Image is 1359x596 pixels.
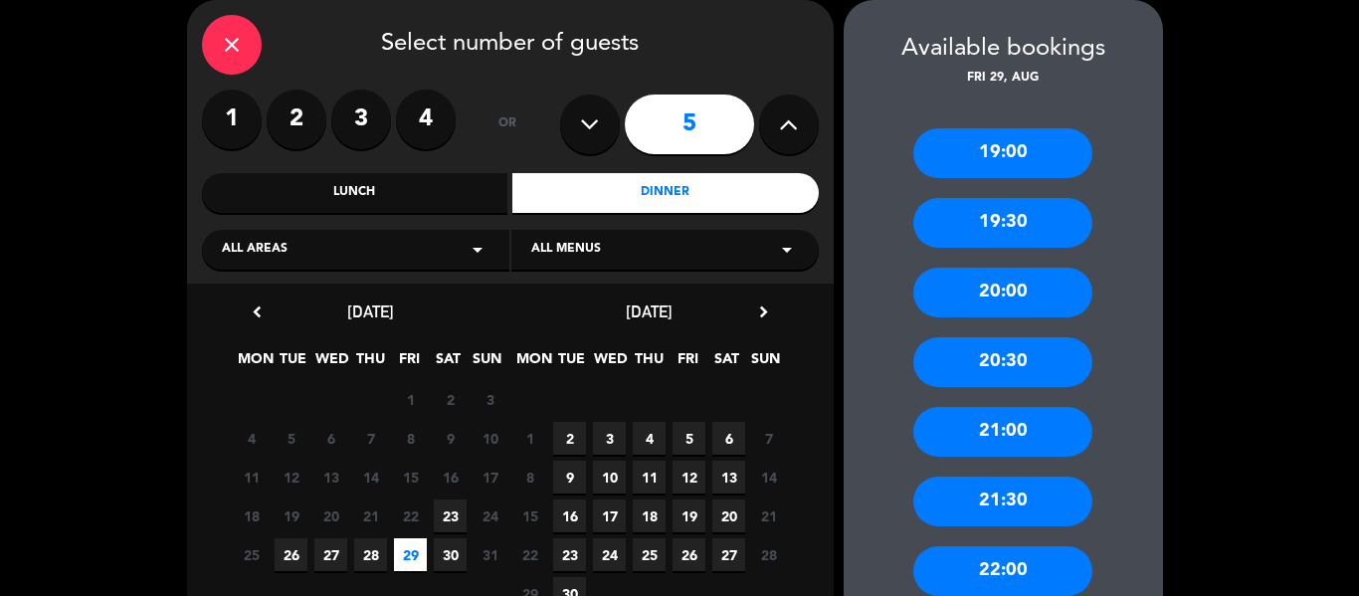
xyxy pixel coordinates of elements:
i: arrow_drop_down [775,238,799,262]
div: Dinner [512,173,819,213]
span: SAT [432,347,465,380]
span: 9 [434,422,467,455]
span: 23 [553,538,586,571]
span: 16 [553,499,586,532]
span: 20 [314,499,347,532]
div: 19:30 [913,198,1092,248]
i: arrow_drop_down [466,238,489,262]
span: SUN [471,347,503,380]
span: 11 [235,461,268,494]
span: WED [315,347,348,380]
span: 10 [593,461,626,494]
span: 18 [633,499,666,532]
span: 4 [633,422,666,455]
div: Available bookings [844,30,1163,69]
span: 17 [593,499,626,532]
span: FRI [393,347,426,380]
i: chevron_left [247,301,268,322]
span: SAT [710,347,743,380]
span: 2 [434,383,467,416]
span: 19 [673,499,705,532]
div: 22:00 [913,546,1092,596]
span: 29 [394,538,427,571]
span: 13 [712,461,745,494]
span: 8 [394,422,427,455]
span: TUE [555,347,588,380]
span: 28 [752,538,785,571]
span: 6 [712,422,745,455]
div: Lunch [202,173,508,213]
span: 7 [752,422,785,455]
span: 12 [673,461,705,494]
span: All menus [531,240,601,260]
span: [DATE] [626,301,673,321]
span: 1 [394,383,427,416]
span: SUN [749,347,782,380]
span: MON [238,347,271,380]
span: 7 [354,422,387,455]
div: Fri 29, Aug [844,69,1163,89]
span: WED [594,347,627,380]
span: 3 [593,422,626,455]
span: 5 [275,422,307,455]
div: 20:00 [913,268,1092,317]
span: 19 [275,499,307,532]
span: 1 [513,422,546,455]
div: 21:30 [913,477,1092,526]
span: 28 [354,538,387,571]
span: 10 [474,422,506,455]
div: or [476,90,540,159]
span: 15 [513,499,546,532]
span: 23 [434,499,467,532]
label: 4 [396,90,456,149]
span: 25 [235,538,268,571]
label: 2 [267,90,326,149]
div: 19:00 [913,128,1092,178]
span: 3 [474,383,506,416]
span: MON [516,347,549,380]
span: 4 [235,422,268,455]
span: 15 [394,461,427,494]
span: 21 [354,499,387,532]
span: 2 [553,422,586,455]
span: 11 [633,461,666,494]
span: 12 [275,461,307,494]
span: 27 [712,538,745,571]
span: 14 [354,461,387,494]
span: 20 [712,499,745,532]
span: 6 [314,422,347,455]
span: THU [354,347,387,380]
span: [DATE] [347,301,394,321]
span: 26 [673,538,705,571]
span: FRI [672,347,704,380]
span: 22 [394,499,427,532]
span: 24 [474,499,506,532]
span: TUE [277,347,309,380]
span: 24 [593,538,626,571]
span: 31 [474,538,506,571]
span: 18 [235,499,268,532]
div: Select number of guests [202,15,819,75]
span: 9 [553,461,586,494]
span: All areas [222,240,288,260]
span: 25 [633,538,666,571]
i: chevron_right [753,301,774,322]
span: 16 [434,461,467,494]
span: 26 [275,538,307,571]
span: 30 [434,538,467,571]
span: 8 [513,461,546,494]
span: 5 [673,422,705,455]
span: 27 [314,538,347,571]
i: close [220,33,244,57]
span: 17 [474,461,506,494]
div: 20:30 [913,337,1092,387]
span: 14 [752,461,785,494]
span: 21 [752,499,785,532]
label: 3 [331,90,391,149]
label: 1 [202,90,262,149]
span: THU [633,347,666,380]
div: 21:00 [913,407,1092,457]
span: 13 [314,461,347,494]
span: 22 [513,538,546,571]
